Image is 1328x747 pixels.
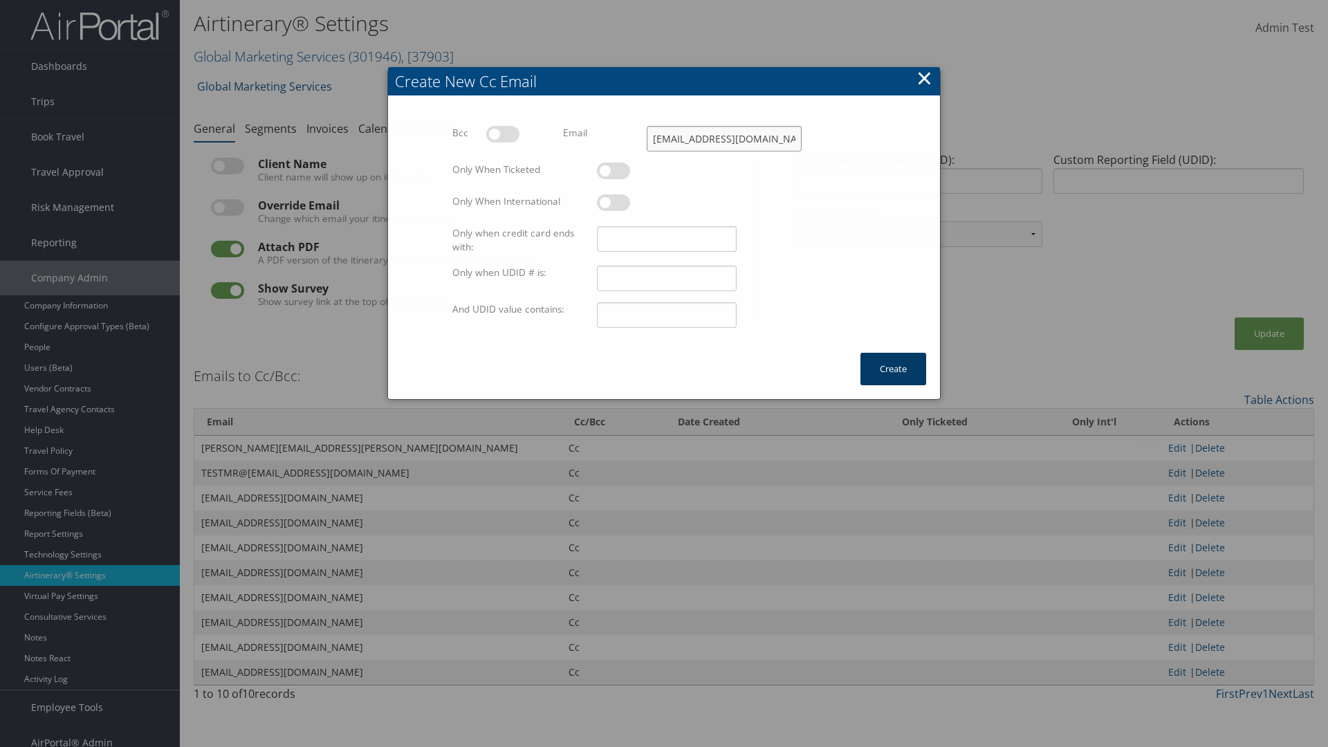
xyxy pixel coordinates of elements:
[447,302,591,316] label: And UDID value contains:
[447,194,591,208] label: Only When International
[447,226,591,255] label: Only when credit card ends with:
[395,71,940,92] div: Create New Cc Email
[447,126,481,140] label: Bcc
[447,266,591,279] label: Only when UDID # is:
[557,126,640,140] label: Email
[1132,433,1313,456] a: Page Length
[916,64,932,92] button: ×
[447,163,591,176] label: Only When Ticketed
[860,353,926,385] button: Create
[1132,409,1313,433] a: Add New Cc Email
